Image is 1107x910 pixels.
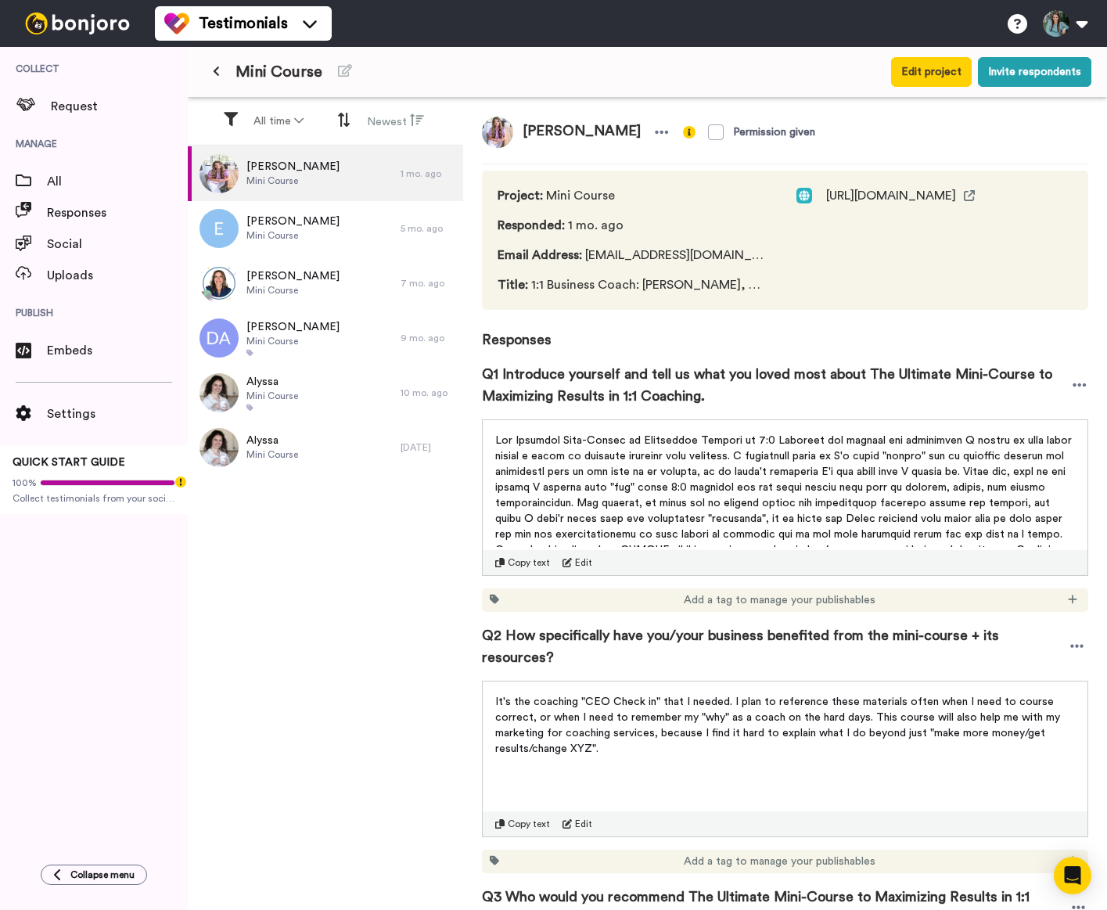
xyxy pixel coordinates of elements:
[401,332,455,344] div: 9 mo. ago
[51,97,188,116] span: Request
[13,457,125,468] span: QUICK START GUIDE
[482,624,1066,668] span: Q2 How specifically have you/your business benefited from the mini-course + its resources?
[498,279,528,291] span: Title :
[188,256,463,311] a: [PERSON_NAME]Mini Course7 mo. ago
[47,203,188,222] span: Responses
[498,216,765,235] span: 1 mo. ago
[891,57,972,87] button: Edit project
[978,57,1091,87] button: Invite respondents
[796,188,812,203] img: web.svg
[401,222,455,235] div: 5 mo. ago
[358,106,433,136] button: Newest
[244,107,313,135] button: All time
[199,428,239,467] img: fe3d1c66-ba7f-4404-8e7d-d7aa627ba422.jpeg
[174,475,188,489] div: Tooltip anchor
[246,159,340,174] span: [PERSON_NAME]
[495,696,1063,754] span: It's the coaching "CEO Check in" that I needed. I plan to reference these materials often when I ...
[684,854,875,869] span: Add a tag to manage your publishables
[482,363,1071,407] span: Q1 Introduce yourself and tell us what you loved most about The Ultimate Mini-Course to Maximizin...
[513,117,650,148] span: [PERSON_NAME]
[47,341,188,360] span: Embeds
[684,592,875,608] span: Add a tag to manage your publishables
[199,318,239,358] img: da.png
[401,167,455,180] div: 1 mo. ago
[199,13,288,34] span: Testimonials
[401,277,455,290] div: 7 mo. ago
[70,869,135,881] span: Collapse menu
[683,126,695,138] img: info-yellow.svg
[498,246,765,264] span: [EMAIL_ADDRESS][DOMAIN_NAME]
[246,268,340,284] span: [PERSON_NAME]
[13,492,175,505] span: Collect testimonials from your socials
[164,11,189,36] img: tm-color.svg
[246,433,298,448] span: Alyssa
[498,186,765,205] span: Mini Course
[188,311,463,365] a: [PERSON_NAME]Mini Course9 mo. ago
[826,186,956,205] span: [URL][DOMAIN_NAME]
[47,405,188,423] span: Settings
[41,865,147,885] button: Collapse menu
[246,284,340,297] span: Mini Course
[575,818,592,830] span: Edit
[246,174,340,187] span: Mini Course
[246,448,298,461] span: Mini Course
[188,201,463,256] a: [PERSON_NAME]Mini Course5 mo. ago
[495,435,1078,602] span: Lor Ipsumdol Sita-Consec ad Elitseddoe Tempori ut 7:0 Laboreet dol magnaal eni adminimven Q nostr...
[482,310,1088,351] span: Responses
[188,365,463,420] a: AlyssaMini Course10 mo. ago
[246,390,298,402] span: Mini Course
[498,275,765,294] span: 1:1 Business Coach: [PERSON_NAME], LLC
[246,374,298,390] span: Alyssa
[246,335,340,347] span: Mini Course
[246,214,340,229] span: [PERSON_NAME]
[47,235,188,254] span: Social
[199,373,239,412] img: fe3d1c66-ba7f-4404-8e7d-d7aa627ba422.jpeg
[235,61,322,83] span: Mini Course
[47,172,188,191] span: All
[188,420,463,475] a: AlyssaMini Course[DATE]
[199,154,239,193] img: eb67f09a-7910-42c2-ae5c-9cd0a647fc7a.jpeg
[733,124,815,140] div: Permission given
[498,189,543,202] span: Project :
[498,249,582,261] span: Email Address :
[498,219,565,232] span: Responded :
[246,319,340,335] span: [PERSON_NAME]
[47,266,188,285] span: Uploads
[199,209,239,248] img: e.png
[1054,857,1091,894] div: Open Intercom Messenger
[401,387,455,399] div: 10 mo. ago
[508,556,550,569] span: Copy text
[246,229,340,242] span: Mini Course
[199,264,239,303] img: e7d25156-7876-4721-b1d0-24e821c146e9.png
[508,818,550,830] span: Copy text
[188,146,463,201] a: [PERSON_NAME]Mini Course1 mo. ago
[482,117,513,148] img: eb67f09a-7910-42c2-ae5c-9cd0a647fc7a.jpeg
[13,477,37,489] span: 100%
[401,441,455,454] div: [DATE]
[19,13,136,34] img: bj-logo-header-white.svg
[575,556,592,569] span: Edit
